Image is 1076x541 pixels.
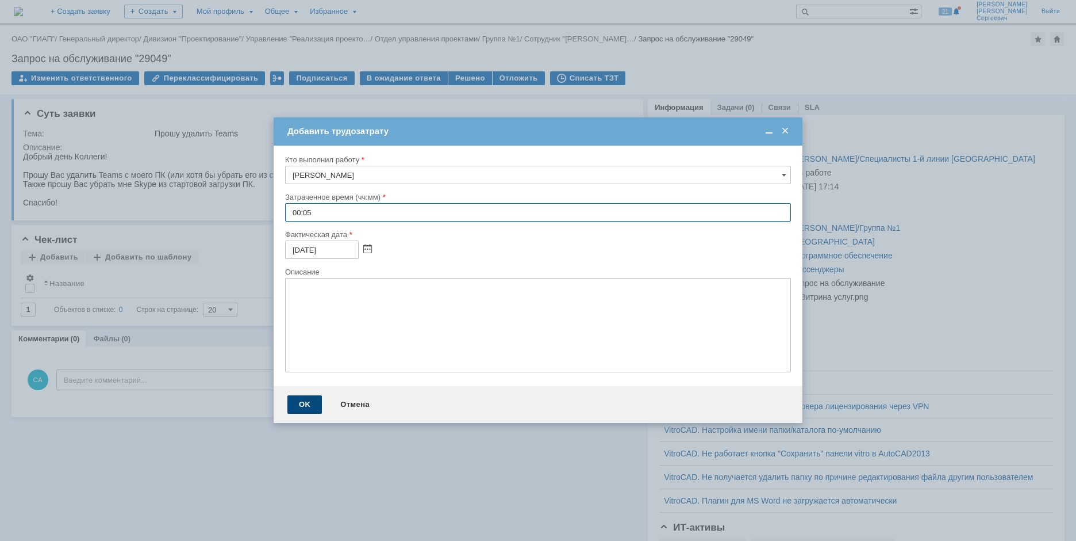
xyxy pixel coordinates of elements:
span: Свернуть (Ctrl + M) [763,126,775,136]
div: Фактическая дата [285,231,789,238]
span: Закрыть [779,126,791,136]
div: Затраченное время (чч:мм) [285,193,789,201]
div: Добавить трудозатрату [287,126,791,136]
div: Описание [285,268,789,276]
div: Кто выполнил работу [285,156,789,163]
